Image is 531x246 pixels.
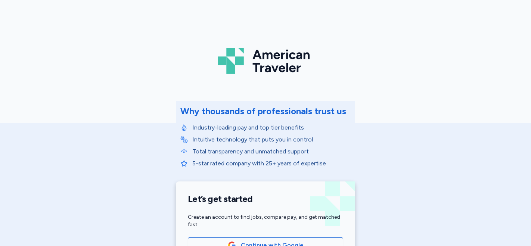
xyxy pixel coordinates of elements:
[192,147,351,156] p: Total transparency and unmatched support
[218,45,313,77] img: Logo
[180,105,346,117] div: Why thousands of professionals trust us
[188,214,343,228] div: Create an account to find jobs, compare pay, and get matched fast
[188,193,343,205] h1: Let’s get started
[192,159,351,168] p: 5-star rated company with 25+ years of expertise
[192,135,351,144] p: Intuitive technology that puts you in control
[192,123,351,132] p: Industry-leading pay and top tier benefits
